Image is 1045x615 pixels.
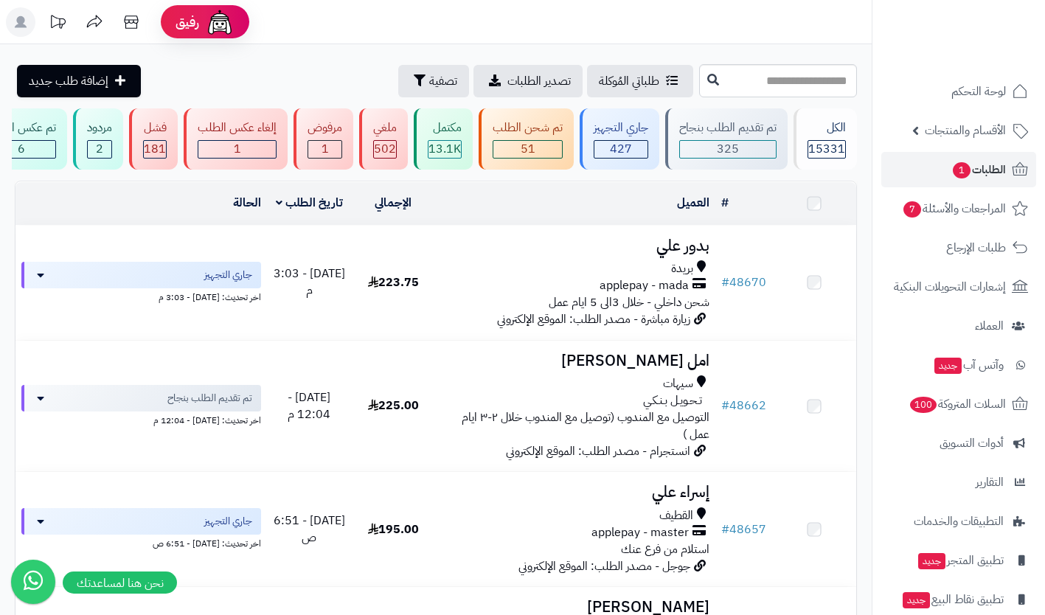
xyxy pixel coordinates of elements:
span: 13.1K [428,140,461,158]
a: العملاء [881,308,1036,344]
a: الكل15331 [791,108,860,170]
a: تم تقديم الطلب بنجاح 325 [662,108,791,170]
span: بريدة [671,260,693,277]
span: [DATE] - 3:03 م [274,265,345,299]
a: التقارير [881,465,1036,500]
span: 2 [96,140,103,158]
div: اخر تحديث: [DATE] - 3:03 م [21,288,261,304]
span: [DATE] - 6:51 ص [274,512,345,546]
a: التطبيقات والخدمات [881,504,1036,539]
div: إلغاء عكس الطلب [198,119,277,136]
div: تم شحن الطلب [493,119,563,136]
div: مرفوض [308,119,342,136]
a: مردود 2 [70,108,126,170]
div: 2 [88,141,111,158]
a: #48657 [721,521,766,538]
a: السلات المتروكة100 [881,386,1036,422]
span: تطبيق المتجر [917,550,1004,571]
a: إلغاء عكس الطلب 1 [181,108,291,170]
div: الكل [808,119,846,136]
span: جديد [903,592,930,608]
span: 223.75 [368,274,419,291]
div: اخر تحديث: [DATE] - 12:04 م [21,411,261,427]
span: تطبيق نقاط البيع [901,589,1004,610]
img: logo-2.png [945,37,1031,68]
a: إضافة طلب جديد [17,65,141,97]
div: 1 [198,141,276,158]
div: 13103 [428,141,461,158]
span: السلات المتروكة [909,394,1006,414]
button: تصفية [398,65,469,97]
a: جاري التجهيز 427 [577,108,662,170]
a: الإجمالي [375,194,412,212]
span: استلام من فرع عنك [621,541,709,558]
span: applepay - mada [600,277,689,294]
a: المراجعات والأسئلة7 [881,191,1036,226]
a: وآتس آبجديد [881,347,1036,383]
a: تصدير الطلبات [473,65,583,97]
span: الأقسام والمنتجات [925,120,1006,141]
span: تصدير الطلبات [507,72,571,90]
span: العملاء [975,316,1004,336]
div: ملغي [373,119,397,136]
div: فشل [143,119,167,136]
a: الحالة [233,194,261,212]
a: العميل [677,194,709,212]
h3: امل [PERSON_NAME] [441,352,709,369]
span: أدوات التسويق [940,433,1004,454]
a: #48662 [721,397,766,414]
span: المراجعات والأسئلة [902,198,1006,219]
span: لوحة التحكم [951,81,1006,102]
div: 427 [594,141,648,158]
a: طلباتي المُوكلة [587,65,693,97]
span: 181 [144,140,166,158]
a: فشل 181 [126,108,181,170]
a: إشعارات التحويلات البنكية [881,269,1036,305]
span: 502 [374,140,396,158]
a: # [721,194,729,212]
a: أدوات التسويق [881,425,1036,461]
span: [DATE] - 12:04 م [288,389,330,423]
span: التقارير [976,472,1004,493]
span: 6 [18,140,25,158]
span: 15331 [808,140,845,158]
span: جاري التجهيز [204,514,252,529]
h3: بدور علي [441,237,709,254]
a: لوحة التحكم [881,74,1036,109]
span: التوصيل مع المندوب (توصيل مع المندوب خلال ٢-٣ ايام عمل ) [462,409,709,443]
div: 181 [144,141,166,158]
span: 1 [322,140,329,158]
a: تحديثات المنصة [39,7,76,41]
span: 7 [903,201,921,218]
div: 51 [493,141,562,158]
span: 195.00 [368,521,419,538]
a: ملغي 502 [356,108,411,170]
span: # [721,274,729,291]
a: الطلبات1 [881,152,1036,187]
span: رفيق [176,13,199,31]
span: طلباتي المُوكلة [599,72,659,90]
div: 502 [374,141,396,158]
div: مكتمل [428,119,462,136]
span: وآتس آب [933,355,1004,375]
span: 325 [717,140,739,158]
div: 1 [308,141,341,158]
span: 427 [610,140,632,158]
a: مرفوض 1 [291,108,356,170]
span: جوجل - مصدر الطلب: الموقع الإلكتروني [518,557,690,575]
span: تـحـويـل بـنـكـي [643,392,702,409]
div: 325 [680,141,776,158]
a: تطبيق المتجرجديد [881,543,1036,578]
div: اخر تحديث: [DATE] - 6:51 ص [21,535,261,550]
span: انستجرام - مصدر الطلب: الموقع الإلكتروني [506,442,690,460]
div: جاري التجهيز [594,119,648,136]
h3: إسراء علي [441,484,709,501]
span: إشعارات التحويلات البنكية [894,277,1006,297]
div: مردود [87,119,112,136]
a: طلبات الإرجاع [881,230,1036,265]
div: تم تقديم الطلب بنجاح [679,119,777,136]
span: جديد [918,553,945,569]
img: ai-face.png [205,7,235,37]
span: التطبيقات والخدمات [914,511,1004,532]
span: إضافة طلب جديد [29,72,108,90]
